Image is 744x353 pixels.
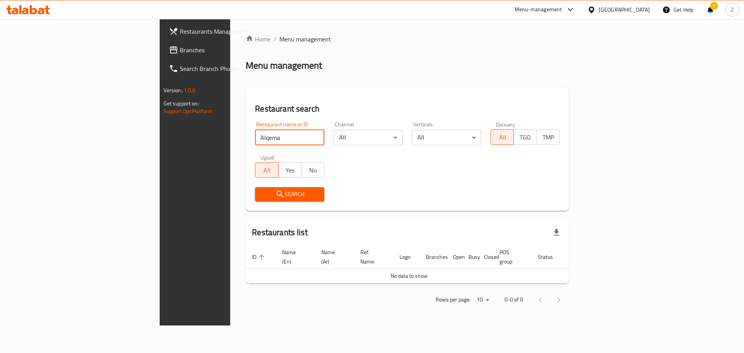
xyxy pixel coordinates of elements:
[496,122,515,127] label: Delivery
[163,59,284,78] a: Search Branch Phone
[180,27,278,36] span: Restaurants Management
[393,245,420,269] th: Logo
[412,130,481,145] div: All
[462,245,478,269] th: Busy
[164,98,199,108] span: Get support on:
[547,223,566,242] div: Export file
[255,130,324,145] input: Search for restaurant name or ID..
[515,5,562,14] div: Menu-management
[246,59,322,72] h2: Menu management
[447,245,462,269] th: Open
[164,85,183,95] span: Version:
[301,162,324,178] button: No
[505,295,523,305] p: 0-0 of 0
[436,295,470,305] p: Rows per page:
[536,129,560,145] button: TMP
[252,227,307,238] h2: Restaurants list
[360,248,384,266] span: Ref. Name
[260,155,275,160] label: Upsell
[261,189,318,199] span: Search
[491,129,514,145] button: All
[538,252,563,262] span: Status
[180,64,278,73] span: Search Branch Phone
[494,132,511,143] span: All
[513,129,537,145] button: TGO
[255,162,278,178] button: All
[334,130,403,145] div: All
[731,5,734,14] span: Z
[474,294,492,306] div: Rows per page:
[255,187,324,201] button: Search
[180,45,278,55] span: Branches
[279,34,331,44] span: Menu management
[252,252,267,262] span: ID
[246,245,599,284] table: enhanced table
[599,5,650,14] div: [GEOGRAPHIC_DATA]
[391,271,428,281] span: No data to show
[278,162,301,178] button: Yes
[255,103,560,115] h2: Restaurant search
[321,248,345,266] span: Name (Ar)
[517,132,534,143] span: TGO
[163,41,284,59] a: Branches
[305,165,321,176] span: No
[499,248,522,266] span: POS group
[164,106,213,116] a: Support.OpsPlatform
[163,22,284,41] a: Restaurants Management
[478,245,493,269] th: Closed
[282,248,306,266] span: Name (En)
[246,34,569,44] nav: breadcrumb
[420,245,447,269] th: Branches
[282,165,298,176] span: Yes
[258,165,275,176] span: All
[540,132,556,143] span: TMP
[184,85,196,95] span: 1.0.0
